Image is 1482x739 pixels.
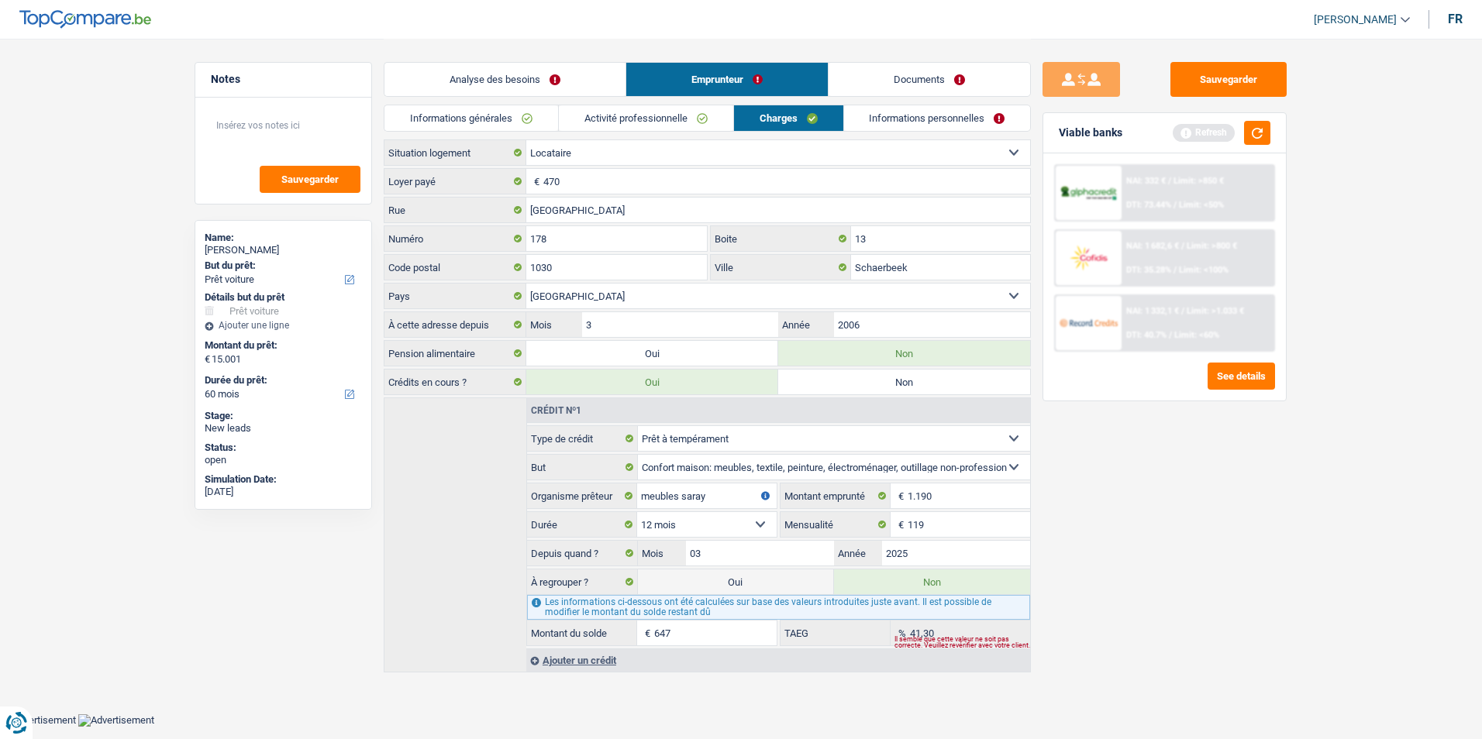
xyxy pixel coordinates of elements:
span: € [891,512,908,537]
span: NAI: 1 332,1 € [1126,306,1179,316]
label: Non [778,369,1030,394]
span: NAI: 1 682,6 € [1126,241,1179,251]
label: Rue [384,198,526,222]
label: Depuis quand ? [527,541,638,565]
span: Limit: >850 € [1174,176,1224,186]
label: Numéro [384,226,526,251]
div: [PERSON_NAME] [205,244,362,256]
label: Mensualité [781,512,891,537]
div: Viable banks [1059,126,1122,139]
div: [DATE] [205,486,362,498]
h5: Notes [211,73,356,86]
div: Ajouter un crédit [526,648,1030,672]
div: Les informations ci-dessous ont été calculées sur base des valeurs introduites juste avant. Il es... [527,595,1030,620]
input: MM [582,312,778,337]
a: Charges [734,105,843,131]
a: Informations personnelles [844,105,1031,131]
a: [PERSON_NAME] [1301,7,1410,33]
div: Simulation Date: [205,473,362,486]
div: Name: [205,232,362,244]
label: Durée du prêt: [205,374,359,387]
label: Type de crédit [527,426,638,451]
div: Crédit nº1 [527,406,585,415]
label: Pays [384,284,526,308]
span: Limit: >800 € [1187,241,1237,251]
div: Stage: [205,410,362,422]
label: Montant du solde [527,620,637,645]
label: Mois [638,541,686,565]
span: / [1181,306,1184,316]
label: Montant du prêt: [205,339,359,352]
img: Cofidis [1060,243,1117,272]
div: open [205,454,362,466]
div: Refresh [1173,124,1235,141]
label: TAEG [781,620,891,645]
span: / [1168,176,1171,186]
label: Loyer payé [384,169,526,194]
label: Situation logement [384,140,526,165]
span: DTI: 40.7% [1126,330,1167,340]
img: Advertisement [78,714,154,727]
span: / [1181,241,1184,251]
button: Sauvegarder [260,166,360,193]
a: Activité professionnelle [559,105,733,131]
input: MM [686,541,834,565]
span: € [205,353,210,366]
label: But [527,455,638,479]
span: [PERSON_NAME] [1314,13,1397,26]
label: Mois [526,312,581,337]
span: / [1174,265,1177,275]
label: Organisme prêteur [527,483,637,508]
label: Crédits en cours ? [384,369,526,394]
div: New leads [205,422,362,435]
span: / [1169,330,1172,340]
label: À cette adresse depuis [384,312,526,337]
label: Montant emprunté [781,483,891,508]
span: Limit: <100% [1179,265,1229,275]
a: Informations générales [384,105,558,131]
label: Année [778,312,833,337]
img: AlphaCredit [1060,184,1117,202]
label: Ville [711,255,852,280]
button: See details [1208,363,1275,390]
div: Détails but du prêt [205,291,362,304]
label: Non [778,341,1030,366]
label: Code postal [384,255,526,280]
span: DTI: 35.28% [1126,265,1171,275]
label: Boite [711,226,852,251]
label: Durée [527,512,637,537]
img: TopCompare Logo [19,10,151,29]
label: À regrouper ? [527,569,638,594]
span: / [1174,200,1177,210]
input: AAAA [834,312,1030,337]
label: Oui [526,369,778,394]
input: AAAA [882,541,1030,565]
span: DTI: 73.44% [1126,200,1171,210]
label: Année [834,541,882,565]
img: Record Credits [1060,308,1117,337]
label: But du prêt: [205,260,359,272]
a: Analyse des besoins [384,63,626,96]
span: € [891,483,908,508]
a: Emprunteur [626,63,828,96]
div: Status: [205,442,362,454]
div: Ajouter une ligne [205,320,362,331]
span: € [526,169,543,194]
span: € [637,620,654,645]
label: Oui [638,569,834,594]
span: NAI: 332 € [1126,176,1166,186]
label: Pension alimentaire [384,341,526,366]
label: Oui [526,341,778,366]
span: Sauvegarder [281,174,339,184]
span: Limit: >1.033 € [1187,306,1244,316]
span: % [891,620,910,645]
label: Non [834,569,1030,594]
a: Documents [829,63,1030,96]
span: Limit: <50% [1179,200,1224,210]
button: Sauvegarder [1170,62,1287,97]
div: Il semble que cette valeur ne soit pas correcte. Veuillez revérifier avec votre client. [894,639,1030,645]
div: fr [1448,12,1463,26]
span: Limit: <60% [1174,330,1219,340]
